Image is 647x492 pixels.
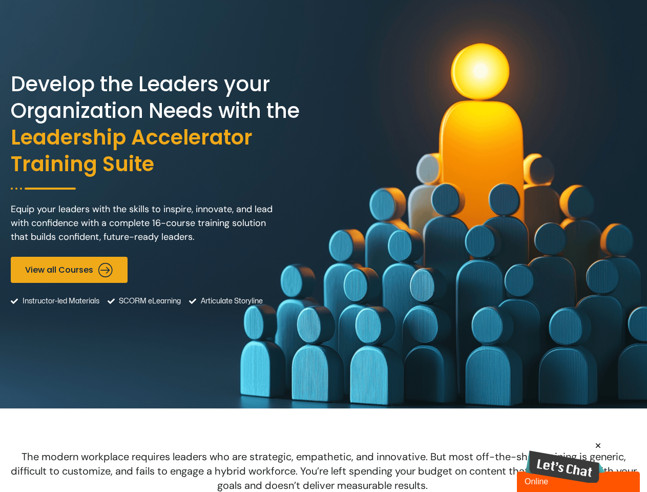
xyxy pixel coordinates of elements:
[11,202,277,244] p: Equip your leaders with the skills to inspire, innovate, and lead with confidence with a complete...
[517,469,642,492] iframe: chat widget
[526,441,605,483] iframe: chat widget
[25,265,93,275] span: View all Courses
[20,288,99,314] span: Instructor-led Materials
[116,288,181,314] span: SCORM eLearning
[11,71,321,177] h2: Develop the Leaders your Organization Needs with the
[11,257,128,283] a: View all Courses
[198,288,263,314] span: Articulate Storyline
[11,450,637,492] span: The modern workplace requires leaders who are strategic, empathetic, and innovative. But most off...
[11,124,321,177] span: Leadership Accelerator Training Suite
